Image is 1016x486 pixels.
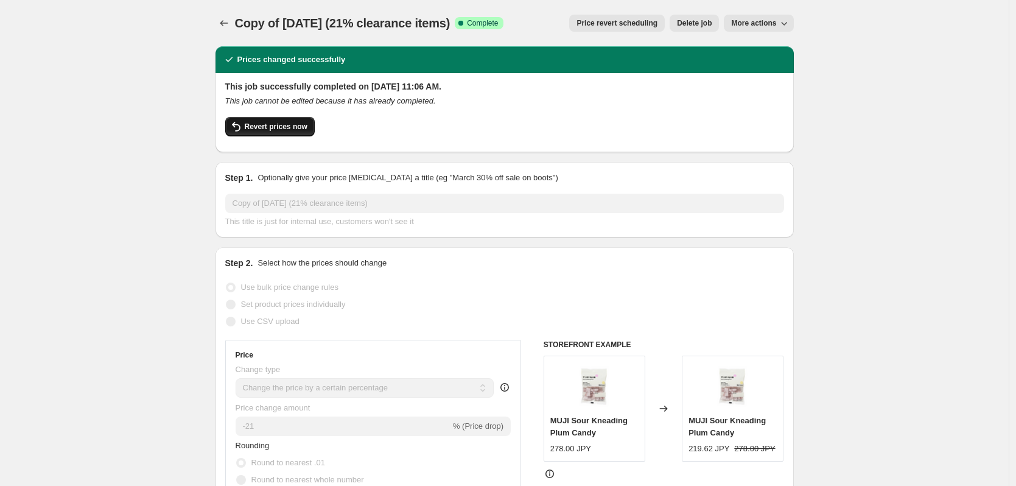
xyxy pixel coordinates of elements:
[241,300,346,309] span: Set product prices individually
[576,18,657,28] span: Price revert scheduling
[225,217,414,226] span: This title is just for internal use, customers won't see it
[225,117,315,136] button: Revert prices now
[215,15,233,32] button: Price change jobs
[453,421,503,431] span: % (Price drop)
[236,417,450,436] input: -15
[709,362,757,411] img: 2025-07-29_115150_80x.png
[258,257,387,269] p: Select how the prices should change
[236,441,270,450] span: Rounding
[734,443,775,455] strike: 278.00 JPY
[237,54,346,66] h2: Prices changed successfully
[235,16,450,30] span: Copy of [DATE] (21% clearance items)
[251,458,325,467] span: Round to nearest .01
[258,172,558,184] p: Optionally give your price [MEDICAL_DATA] a title (eg "March 30% off sale on boots")
[236,403,310,412] span: Price change amount
[731,18,776,28] span: More actions
[550,443,591,455] div: 278.00 JPY
[570,362,618,411] img: 2025-07-29_115150_80x.png
[688,443,729,455] div: 219.62 JPY
[670,15,719,32] button: Delete job
[225,172,253,184] h2: Step 1.
[245,122,307,132] span: Revert prices now
[544,340,784,350] h6: STOREFRONT EXAMPLE
[241,283,338,292] span: Use bulk price change rules
[236,365,281,374] span: Change type
[467,18,498,28] span: Complete
[677,18,712,28] span: Delete job
[724,15,793,32] button: More actions
[499,381,511,393] div: help
[225,80,784,93] h2: This job successfully completed on [DATE] 11:06 AM.
[236,350,253,360] h3: Price
[241,317,300,326] span: Use CSV upload
[569,15,665,32] button: Price revert scheduling
[225,96,436,105] i: This job cannot be edited because it has already completed.
[251,475,364,484] span: Round to nearest whole number
[225,257,253,269] h2: Step 2.
[550,416,628,437] span: MUJI Sour Kneading Plum Candy
[225,194,784,213] input: 30% off holiday sale
[688,416,766,437] span: MUJI Sour Kneading Plum Candy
